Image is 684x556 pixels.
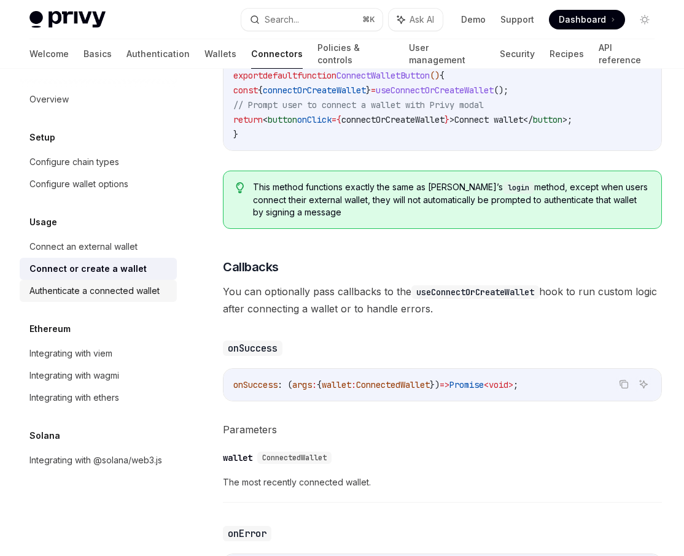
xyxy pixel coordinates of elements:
div: Integrating with viem [29,346,112,361]
span: ; [513,379,518,390]
div: Configure chain types [29,155,119,169]
button: Search...⌘K [241,9,383,31]
span: connectOrCreateWallet [263,85,366,96]
span: ConnectedWallet [262,453,327,463]
span: < [484,379,489,390]
a: Integrating with @solana/web3.js [20,449,177,471]
code: useConnectOrCreateWallet [411,285,539,299]
span: Connect wallet [454,114,523,125]
a: Basics [84,39,112,69]
span: ⌘ K [362,15,375,25]
a: Integrating with viem [20,342,177,365]
span: The most recently connected wallet. [223,475,662,490]
div: Integrating with @solana/web3.js [29,453,162,468]
span: ConnectedWallet [356,379,430,390]
h5: Solana [29,428,60,443]
h5: Parameters [223,421,662,438]
a: Dashboard [549,10,625,29]
span: button [268,114,297,125]
a: Integrating with wagmi [20,365,177,387]
span: void [489,379,508,390]
span: > [508,379,513,390]
span: default [263,70,297,81]
span: < [263,114,268,125]
span: { [336,114,341,125]
span: onClick [297,114,332,125]
span: Ask AI [410,14,434,26]
button: Ask AI [389,9,443,31]
a: API reference [599,39,655,69]
button: Copy the contents from the code block [616,376,632,392]
span: { [440,70,445,81]
span: // Prompt user to connect a wallet with Privy modal [233,99,484,110]
a: Wallets [204,39,236,69]
div: Integrating with wagmi [29,368,119,383]
span: connectOrCreateWallet [341,114,445,125]
h5: Ethereum [29,322,71,336]
div: Integrating with ethers [29,390,119,405]
span: () [430,70,440,81]
a: Security [500,39,535,69]
a: Authentication [126,39,190,69]
a: Recipes [550,39,584,69]
a: Demo [461,14,486,26]
span: }) [430,379,440,390]
span: : ( [278,379,292,390]
a: Connectors [251,39,303,69]
span: button [533,114,562,125]
span: wallet [322,379,351,390]
a: Integrating with ethers [20,387,177,409]
span: Callbacks [223,258,279,276]
a: Policies & controls [317,39,394,69]
div: Search... [265,12,299,27]
h5: Setup [29,130,55,145]
span: } [445,114,449,125]
code: onError [223,526,271,541]
span: (); [494,85,508,96]
span: = [371,85,376,96]
span: return [233,114,263,125]
a: User management [409,39,484,69]
span: ; [567,114,572,125]
span: You can optionally pass callbacks to the hook to run custom logic after connecting a wallet or to... [223,283,662,317]
span: export [233,70,263,81]
span: Dashboard [559,14,606,26]
span: function [297,70,336,81]
a: Welcome [29,39,69,69]
span: </ [523,114,533,125]
a: Overview [20,88,177,110]
span: } [233,129,238,140]
span: = [332,114,336,125]
svg: Tip [236,182,244,193]
a: Connect an external wallet [20,236,177,258]
a: Configure wallet options [20,173,177,195]
h5: Usage [29,215,57,230]
img: light logo [29,11,106,28]
span: : [351,379,356,390]
span: ConnectWalletButton [336,70,430,81]
div: Connect or create a wallet [29,261,147,276]
div: Connect an external wallet [29,239,138,254]
a: Authenticate a connected wallet [20,280,177,302]
span: useConnectOrCreateWallet [376,85,494,96]
a: Configure chain types [20,151,177,173]
button: Ask AI [635,376,651,392]
div: Configure wallet options [29,177,128,191]
div: wallet [223,452,252,464]
span: > [449,114,454,125]
code: onSuccess [223,341,282,356]
a: Support [500,14,534,26]
span: args [292,379,312,390]
span: > [562,114,567,125]
a: Connect or create a wallet [20,258,177,280]
span: onSuccess [233,379,278,390]
button: Toggle dark mode [635,10,655,29]
span: { [258,85,263,96]
div: Overview [29,92,69,107]
span: => [440,379,449,390]
span: } [366,85,371,96]
span: { [317,379,322,390]
code: login [503,182,534,194]
span: const [233,85,258,96]
span: This method functions exactly the same as [PERSON_NAME]’s method, except when users connect their... [253,181,649,218]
